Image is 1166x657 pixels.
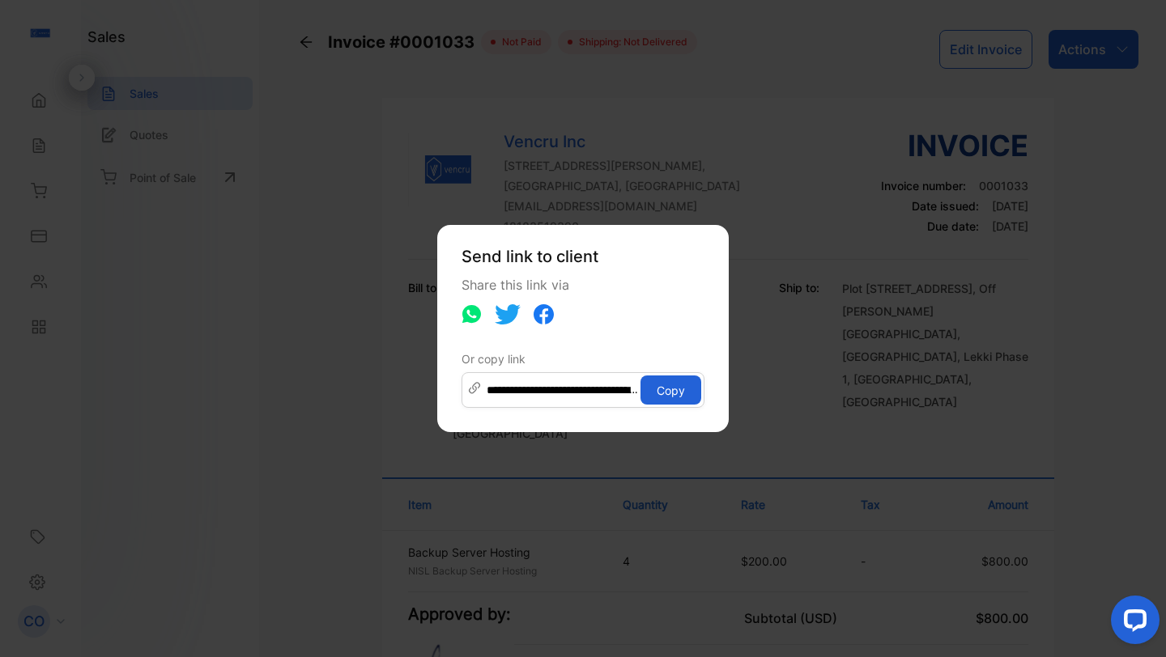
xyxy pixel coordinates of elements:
[1098,589,1166,657] iframe: LiveChat chat widget
[462,244,704,269] p: Send link to client
[640,375,701,405] button: Copy
[462,275,704,295] p: Share this link via
[462,350,704,367] p: Or copy link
